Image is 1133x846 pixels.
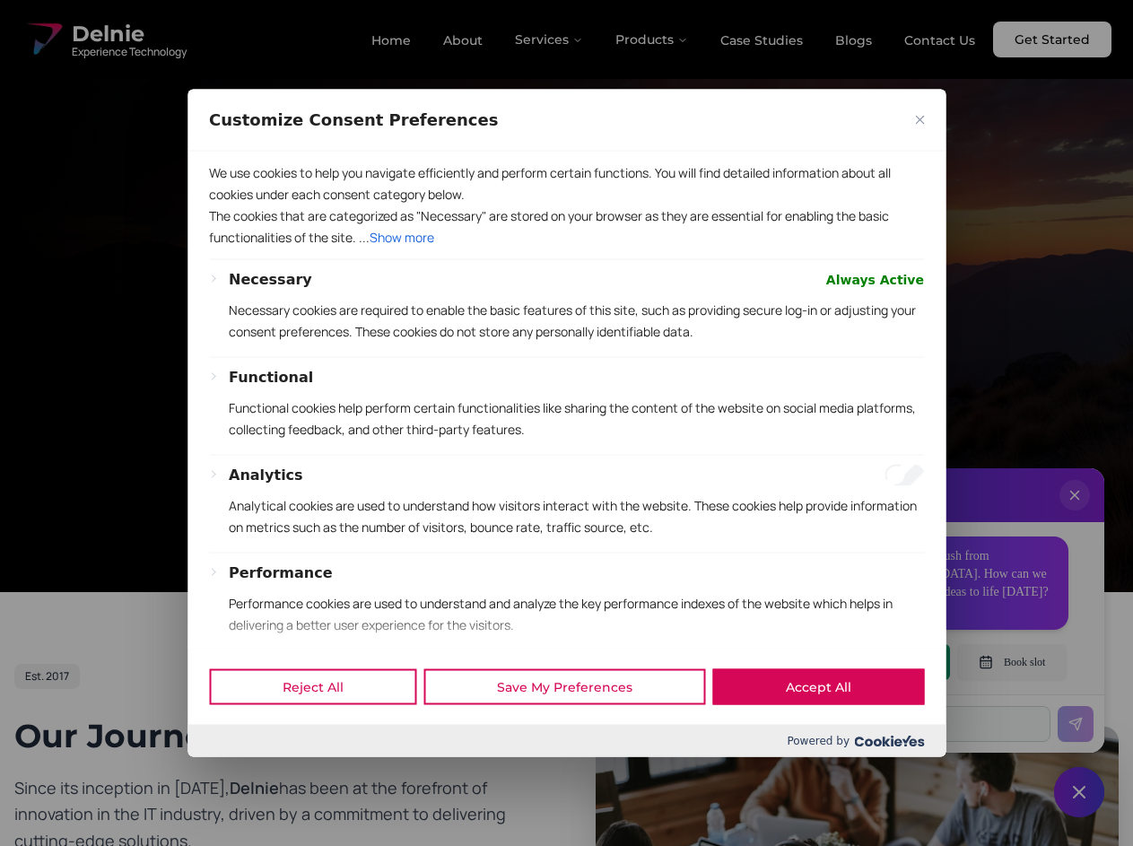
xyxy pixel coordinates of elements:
[209,109,498,130] span: Customize Consent Preferences
[229,592,924,635] p: Performance cookies are used to understand and analyze the key performance indexes of the website...
[885,464,924,485] input: Enable Analytics
[712,669,924,705] button: Accept All
[229,494,924,537] p: Analytical cookies are used to understand how visitors interact with the website. These cookies h...
[826,268,924,290] span: Always Active
[423,669,705,705] button: Save My Preferences
[209,161,924,205] p: We use cookies to help you navigate efficiently and perform certain functions. You will find deta...
[209,669,416,705] button: Reject All
[229,366,313,388] button: Functional
[229,299,924,342] p: Necessary cookies are required to enable the basic features of this site, such as providing secur...
[370,226,434,248] button: Show more
[187,725,946,757] div: Powered by
[229,268,312,290] button: Necessary
[209,205,924,248] p: The cookies that are categorized as "Necessary" are stored on your browser as they are essential ...
[229,464,303,485] button: Analytics
[229,562,333,583] button: Performance
[229,397,924,440] p: Functional cookies help perform certain functionalities like sharing the content of the website o...
[915,115,924,124] img: Close
[854,735,924,746] img: Cookieyes logo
